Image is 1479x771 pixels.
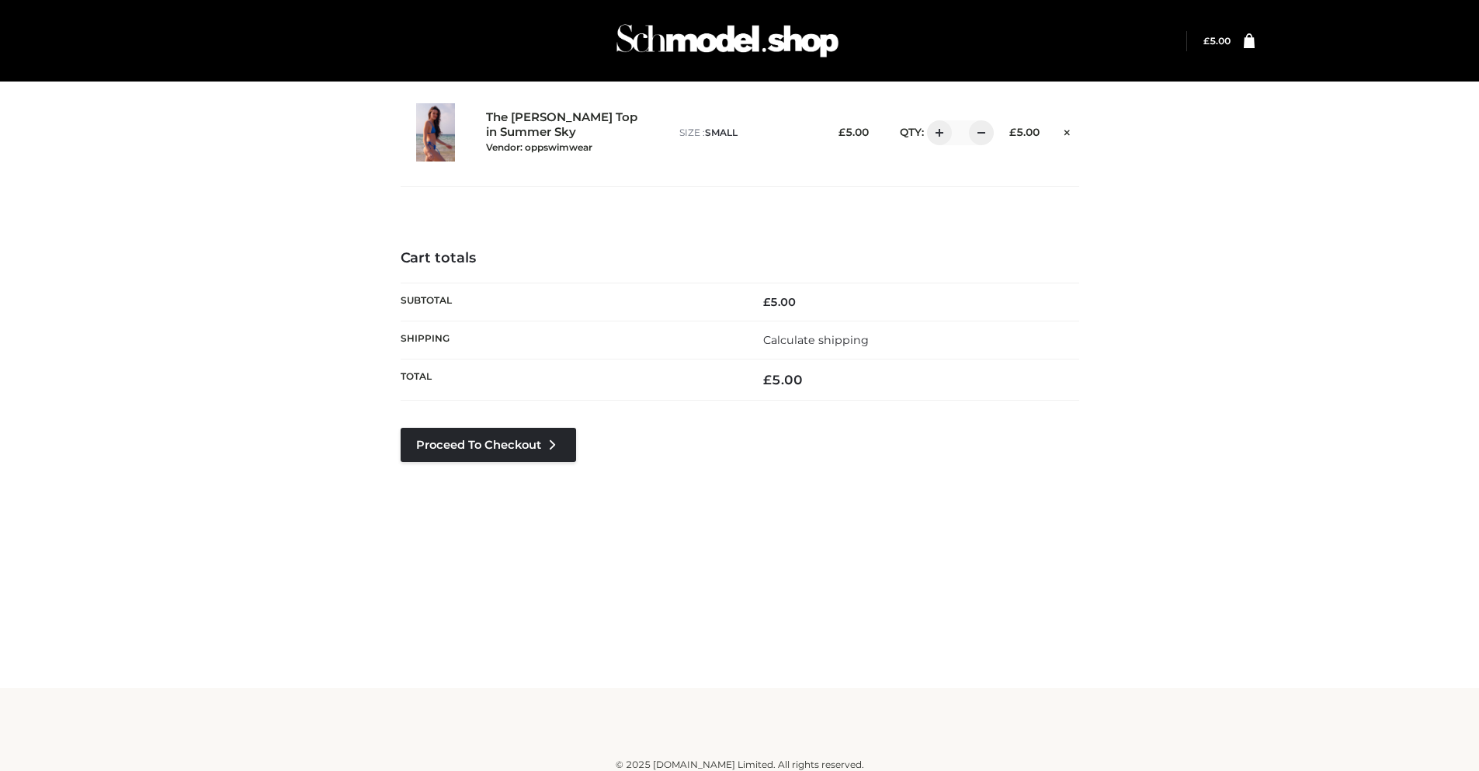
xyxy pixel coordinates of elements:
[1203,35,1231,47] bdi: 5.00
[705,127,738,138] span: SMALL
[884,120,983,145] div: QTY:
[401,250,1079,267] h4: Cart totals
[838,126,845,138] span: £
[1203,35,1231,47] a: £5.00
[763,372,772,387] span: £
[486,110,646,154] a: The [PERSON_NAME] Top in Summer SkyVendor: oppswimwear
[401,321,740,359] th: Shipping
[401,428,576,462] a: Proceed to Checkout
[763,295,796,309] bdi: 5.00
[401,359,740,401] th: Total
[1055,120,1078,141] a: Remove this item
[1203,35,1210,47] span: £
[763,295,770,309] span: £
[763,333,869,347] a: Calculate shipping
[838,126,869,138] bdi: 5.00
[679,126,812,140] p: size :
[763,372,803,387] bdi: 5.00
[401,283,740,321] th: Subtotal
[486,141,592,153] small: Vendor: oppswimwear
[1009,126,1040,138] bdi: 5.00
[611,10,844,71] img: Schmodel Admin 964
[1009,126,1016,138] span: £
